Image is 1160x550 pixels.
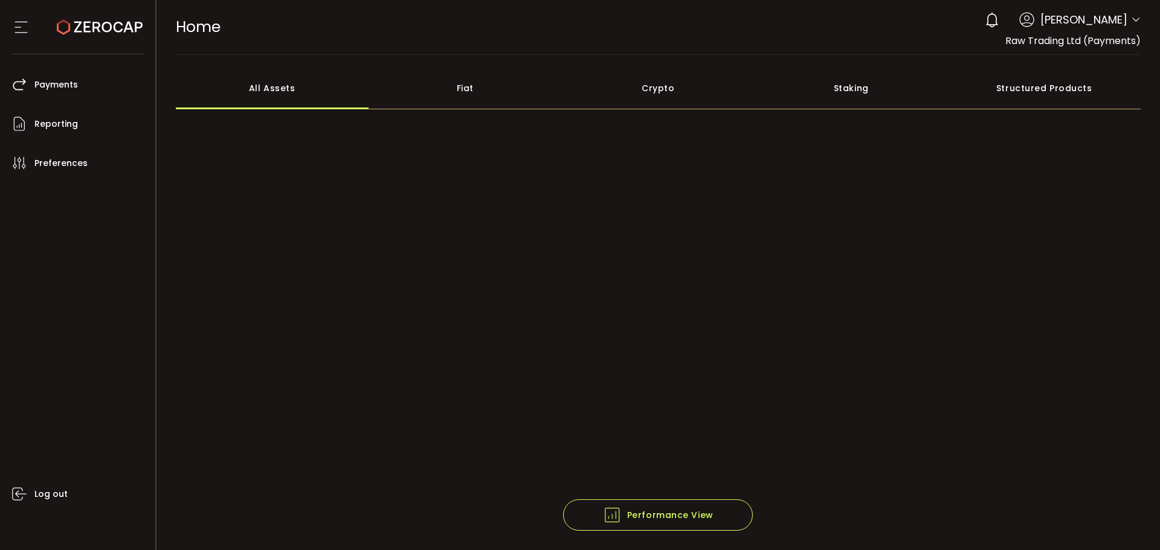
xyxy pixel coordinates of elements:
button: Performance View [563,499,753,531]
span: Log out [34,485,68,503]
div: Fiat [369,67,562,109]
span: Home [176,16,221,37]
span: Payments [34,76,78,94]
div: All Assets [176,67,369,109]
span: [PERSON_NAME] [1040,11,1127,28]
div: Crypto [562,67,755,109]
iframe: Chat Widget [1100,492,1160,550]
div: Staking [755,67,948,109]
span: Preferences [34,155,88,172]
div: Structured Products [948,67,1141,109]
span: Performance View [603,506,714,524]
span: Raw Trading Ltd (Payments) [1005,34,1141,48]
span: Reporting [34,115,78,133]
